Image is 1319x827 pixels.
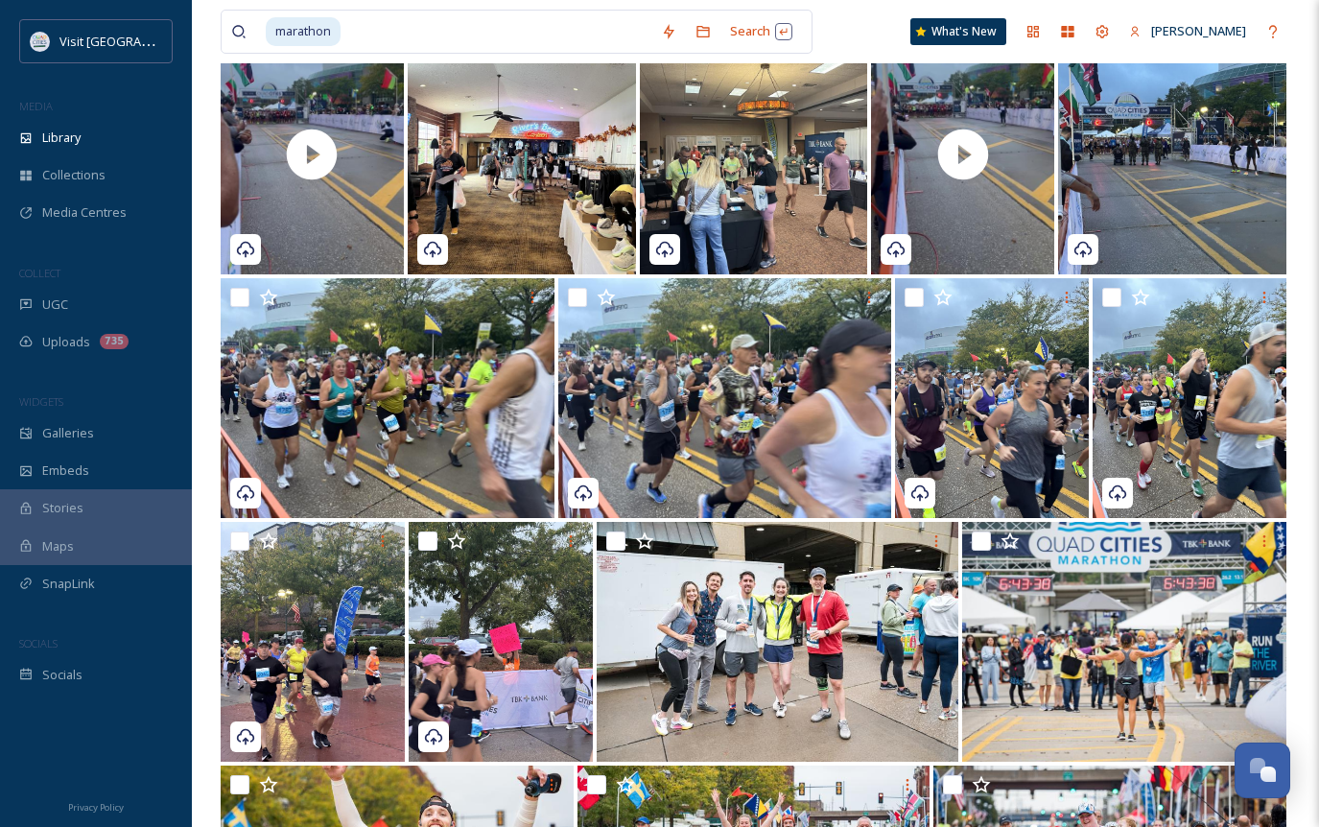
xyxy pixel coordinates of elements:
a: [PERSON_NAME] [1119,12,1256,50]
img: 894B84D7-6B77-4A1F-900B-5B03EEF3D56C.jpeg [408,35,636,274]
span: Uploads [42,333,90,351]
span: Privacy Policy [68,801,124,814]
img: QCCVB_VISIT_vert_logo_4c_tagline_122019.svg [31,32,50,51]
img: 06EC9706-23C9-41C4-A008-835DFF146D20.jpeg [640,35,868,274]
a: Privacy Policy [68,794,124,817]
span: Socials [42,666,82,684]
span: Collections [42,166,106,184]
button: Open Chat [1235,743,1290,798]
img: IMG_7710.jpeg [962,522,1286,762]
a: What's New [910,18,1006,45]
span: COLLECT [19,266,60,280]
span: Visit [GEOGRAPHIC_DATA] [59,32,208,50]
img: C31CB2C4-754F-4E0D-AD69-A9B34868728C.jpeg [558,278,892,518]
img: 4B68721F-0078-492A-A1A1-AB809217C0C8.jpeg [221,278,554,518]
span: Library [42,129,81,147]
span: WIDGETS [19,394,63,409]
span: SnapLink [42,575,95,593]
span: Stories [42,499,83,517]
div: Search [720,12,802,50]
img: 6A7431D5-E734-4AA9-897C-157C5F47EE39.jpeg [1093,278,1286,518]
span: Galleries [42,424,94,442]
span: Maps [42,537,74,555]
img: thumbnail [221,35,404,274]
span: Media Centres [42,203,127,222]
img: IMG_7712.jpeg [597,522,957,762]
img: 07906515-B984-49A7-8720-909151EFBC7F.jpeg [1058,35,1286,274]
img: thumbnail [871,35,1054,274]
span: MEDIA [19,99,53,113]
div: 735 [100,334,129,349]
span: UGC [42,295,68,314]
span: SOCIALS [19,636,58,650]
img: 64CEB120-C712-4C05-BE33-3206F5D1ACF3.jpeg [409,522,593,762]
img: 57B221B5-9B21-4867-BCC9-9C566B540A87.jpeg [221,522,405,762]
span: marathon [266,17,341,45]
span: [PERSON_NAME] [1151,22,1246,39]
span: Embeds [42,461,89,480]
img: EE5AF7CE-B92C-40EA-B883-FA338B4286CE.jpeg [895,278,1089,518]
